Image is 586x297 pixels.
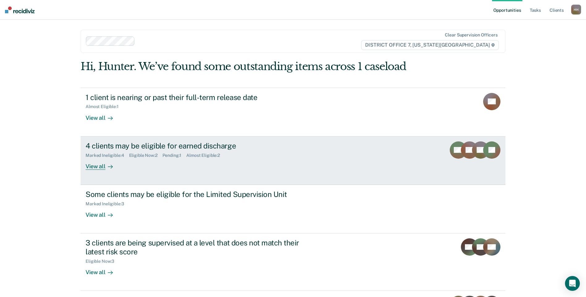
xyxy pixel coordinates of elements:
div: View all [86,264,120,276]
a: 1 client is nearing or past their full-term release dateAlmost Eligible:1View all [81,88,505,136]
div: 1 client is nearing or past their full-term release date [86,93,302,102]
div: Almost Eligible : 1 [86,104,124,109]
div: Marked Ineligible : 4 [86,153,129,158]
div: View all [86,109,120,121]
div: Eligible Now : 2 [129,153,162,158]
div: Hi, Hunter. We’ve found some outstanding items across 1 caseload [81,60,420,73]
div: Almost Eligible : 2 [186,153,225,158]
div: Clear supervision officers [445,32,497,38]
div: Marked Ineligible : 3 [86,201,129,207]
span: DISTRICT OFFICE 7, [US_STATE][GEOGRAPHIC_DATA] [361,40,499,50]
div: H H [571,5,581,15]
div: Pending : 1 [162,153,187,158]
div: 4 clients may be eligible for earned discharge [86,141,302,150]
div: Open Intercom Messenger [565,276,580,291]
a: 4 clients may be eligible for earned dischargeMarked Ineligible:4Eligible Now:2Pending:1Almost El... [81,136,505,185]
img: Recidiviz [5,6,35,13]
div: View all [86,158,120,170]
a: Some clients may be eligible for the Limited Supervision UnitMarked Ineligible:3View all [81,185,505,233]
div: View all [86,207,120,219]
div: 3 clients are being supervised at a level that does not match their latest risk score [86,238,302,256]
button: HH [571,5,581,15]
div: Some clients may be eligible for the Limited Supervision Unit [86,190,302,199]
a: 3 clients are being supervised at a level that does not match their latest risk scoreEligible Now... [81,233,505,291]
div: Eligible Now : 3 [86,259,119,264]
